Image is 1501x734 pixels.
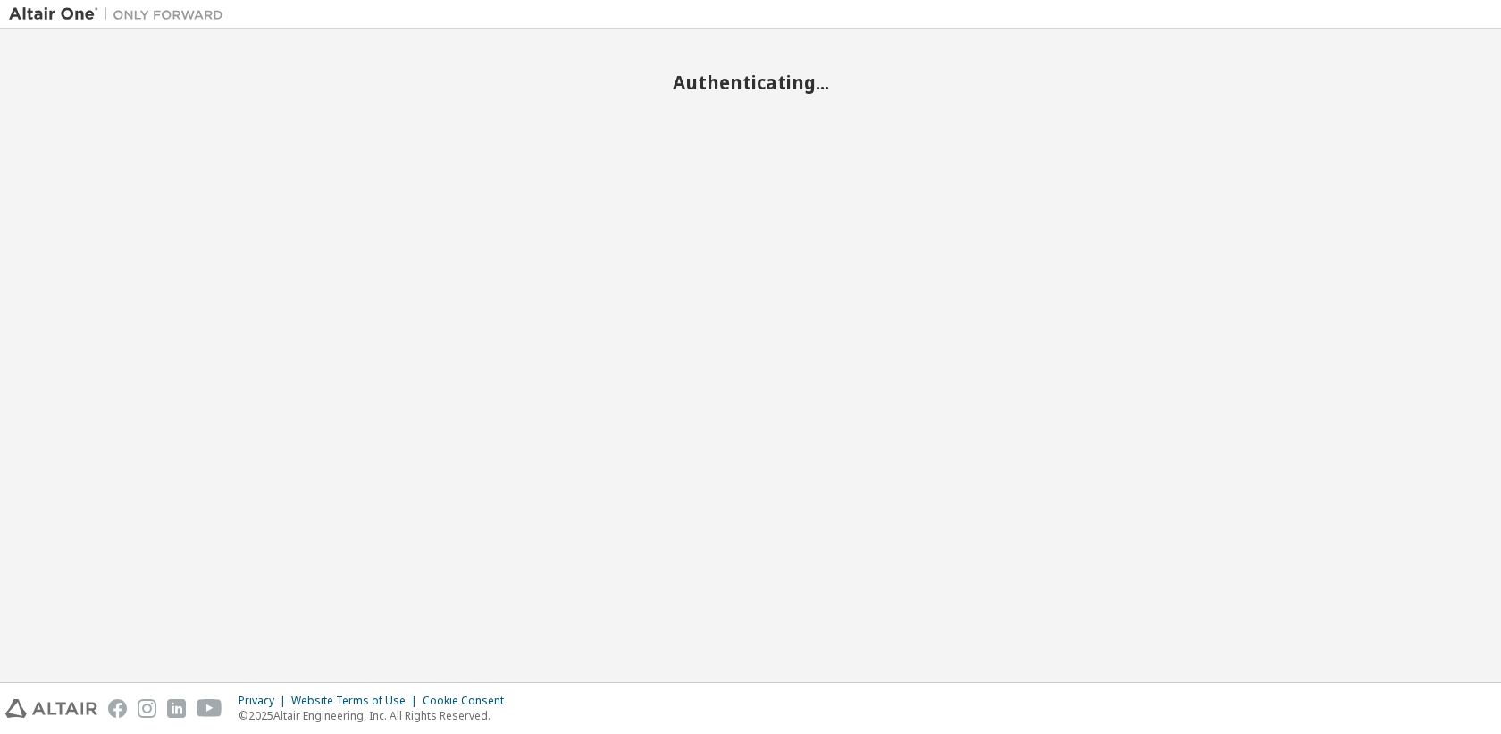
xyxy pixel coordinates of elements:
[423,694,515,708] div: Cookie Consent
[9,5,232,23] img: Altair One
[239,708,515,723] p: © 2025 Altair Engineering, Inc. All Rights Reserved.
[291,694,423,708] div: Website Terms of Use
[5,699,97,718] img: altair_logo.svg
[138,699,156,718] img: instagram.svg
[167,699,186,718] img: linkedin.svg
[197,699,222,718] img: youtube.svg
[9,71,1492,94] h2: Authenticating...
[239,694,291,708] div: Privacy
[108,699,127,718] img: facebook.svg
